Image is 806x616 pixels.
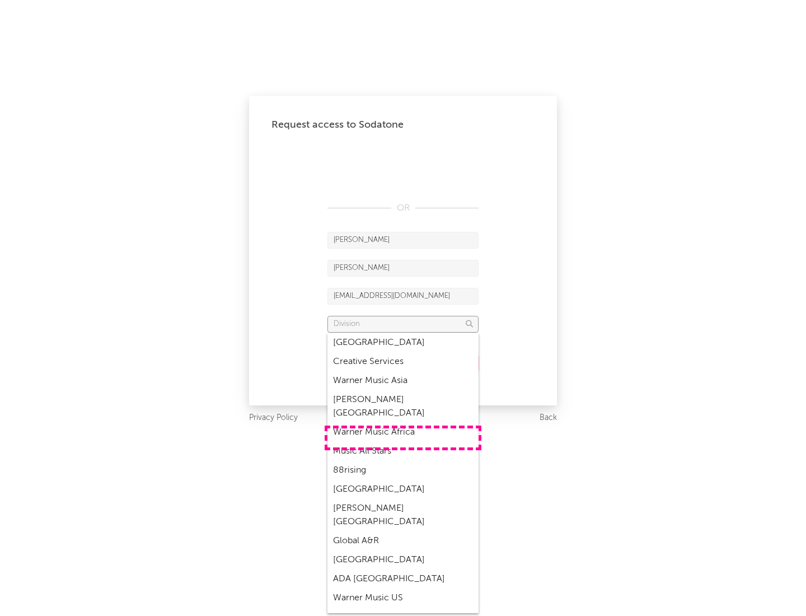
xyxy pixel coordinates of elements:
[327,260,479,277] input: Last Name
[327,371,479,390] div: Warner Music Asia
[327,570,479,589] div: ADA [GEOGRAPHIC_DATA]
[327,589,479,608] div: Warner Music US
[327,550,479,570] div: [GEOGRAPHIC_DATA]
[327,352,479,371] div: Creative Services
[327,316,479,333] input: Division
[327,390,479,423] div: [PERSON_NAME] [GEOGRAPHIC_DATA]
[327,499,479,531] div: [PERSON_NAME] [GEOGRAPHIC_DATA]
[327,232,479,249] input: First Name
[327,480,479,499] div: [GEOGRAPHIC_DATA]
[327,423,479,442] div: Warner Music Africa
[327,333,479,352] div: [GEOGRAPHIC_DATA]
[327,461,479,480] div: 88rising
[327,202,479,215] div: OR
[327,442,479,461] div: Music All Stars
[271,118,535,132] div: Request access to Sodatone
[327,288,479,305] input: Email
[249,411,298,425] a: Privacy Policy
[540,411,557,425] a: Back
[327,531,479,550] div: Global A&R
